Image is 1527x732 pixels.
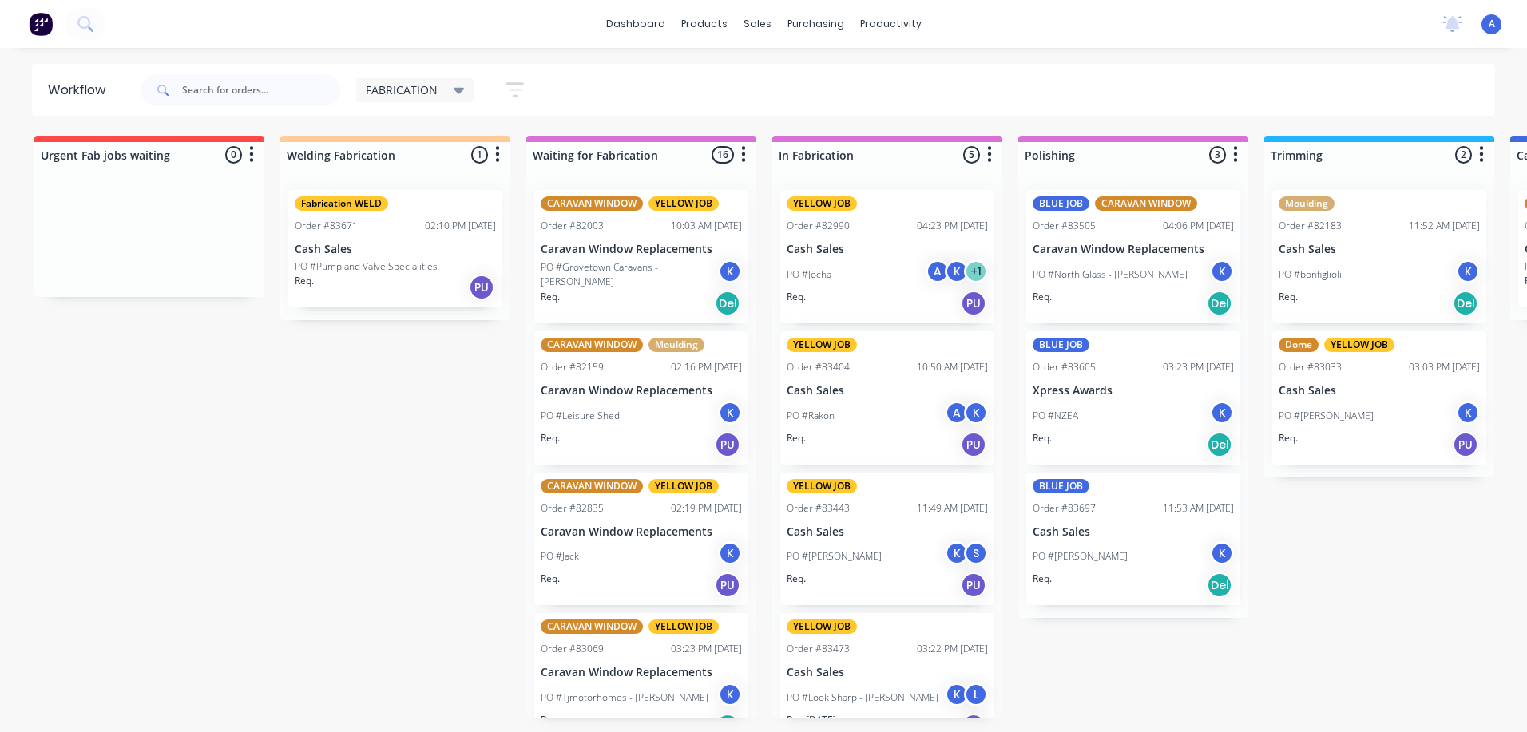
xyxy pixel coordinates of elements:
[1279,384,1480,398] p: Cash Sales
[288,190,502,307] div: Fabrication WELDOrder #8367102:10 PM [DATE]Cash SalesPO #Pump and Valve SpecialitiesReq.PU
[964,259,988,283] div: + 1
[787,360,850,374] div: Order #83404
[961,572,986,598] div: PU
[787,196,857,211] div: YELLOW JOB
[787,572,806,586] p: Req.
[1324,338,1394,352] div: YELLOW JOB
[1033,479,1089,493] div: BLUE JOB
[787,690,938,705] p: PO #Look Sharp - [PERSON_NAME]
[48,81,113,100] div: Workflow
[787,525,988,539] p: Cash Sales
[671,219,742,233] div: 10:03 AM [DATE]
[541,572,560,586] p: Req.
[964,401,988,425] div: K
[787,619,857,634] div: YELLOW JOB
[736,12,779,36] div: sales
[1033,290,1052,304] p: Req.
[541,338,643,352] div: CARAVAN WINDOW
[917,219,988,233] div: 04:23 PM [DATE]
[295,219,358,233] div: Order #83671
[1033,384,1234,398] p: Xpress Awards
[1279,431,1298,445] p: Req.
[673,12,736,36] div: products
[787,666,988,679] p: Cash Sales
[1210,259,1234,283] div: K
[1163,219,1234,233] div: 04:06 PM [DATE]
[1163,360,1234,374] div: 03:23 PM [DATE]
[671,501,742,516] div: 02:19 PM [DATE]
[541,642,604,656] div: Order #83069
[780,190,994,323] div: YELLOW JOBOrder #8299004:23 PM [DATE]Cash SalesPO #JochaAK+1Req.PU
[787,267,831,282] p: PO #Jocha
[534,331,748,465] div: CARAVAN WINDOWMouldingOrder #8215902:16 PM [DATE]Caravan Window ReplacementsPO #Leisure ShedKReq.PU
[295,196,388,211] div: Fabrication WELD
[1279,243,1480,256] p: Cash Sales
[541,360,604,374] div: Order #82159
[541,290,560,304] p: Req.
[1453,432,1478,457] div: PU
[541,409,620,423] p: PO #Leisure Shed
[961,291,986,316] div: PU
[1207,432,1232,457] div: Del
[787,713,836,727] p: Req. [DATE]
[541,690,708,705] p: PO #Tjmotorhomes - [PERSON_NAME]
[1033,267,1188,282] p: PO #North Glass - [PERSON_NAME]
[648,619,719,634] div: YELLOW JOB
[1456,401,1480,425] div: K
[718,541,742,565] div: K
[787,501,850,516] div: Order #83443
[366,81,438,98] span: FABRICATION
[1453,291,1478,316] div: Del
[1210,541,1234,565] div: K
[945,541,969,565] div: K
[425,219,496,233] div: 02:10 PM [DATE]
[718,683,742,706] div: K
[541,619,643,634] div: CARAVAN WINDOW
[1033,409,1078,423] p: PO #NZEA
[541,666,742,679] p: Caravan Window Replacements
[1279,219,1342,233] div: Order #82183
[1210,401,1234,425] div: K
[1033,549,1128,564] p: PO #[PERSON_NAME]
[1279,290,1298,304] p: Req.
[715,432,740,457] div: PU
[787,431,806,445] p: Req.
[648,479,719,493] div: YELLOW JOB
[1033,431,1052,445] p: Req.
[541,479,643,493] div: CARAVAN WINDOW
[1033,525,1234,539] p: Cash Sales
[671,360,742,374] div: 02:16 PM [DATE]
[718,259,742,283] div: K
[787,338,857,352] div: YELLOW JOB
[534,190,748,323] div: CARAVAN WINDOWYELLOW JOBOrder #8200310:03 AM [DATE]Caravan Window ReplacementsPO #Grovetown Carav...
[787,549,882,564] p: PO #[PERSON_NAME]
[1279,338,1319,352] div: Dome
[1033,572,1052,586] p: Req.
[598,12,673,36] a: dashboard
[852,12,930,36] div: productivity
[787,479,857,493] div: YELLOW JOB
[917,642,988,656] div: 03:22 PM [DATE]
[1033,501,1096,516] div: Order #83697
[1279,267,1342,282] p: PO #bonfiglioli
[541,549,579,564] p: PO #Jack
[780,473,994,606] div: YELLOW JOBOrder #8344311:49 AM [DATE]Cash SalesPO #[PERSON_NAME]KSReq.PU
[926,259,950,283] div: A
[534,473,748,606] div: CARAVAN WINDOWYELLOW JOBOrder #8283502:19 PM [DATE]Caravan Window ReplacementsPO #JackKReq.PU
[541,713,560,727] p: Req.
[295,259,438,274] p: PO #Pump and Valve Specialities
[1033,219,1096,233] div: Order #83505
[779,12,852,36] div: purchasing
[541,219,604,233] div: Order #82003
[917,360,988,374] div: 10:50 AM [DATE]
[1409,360,1480,374] div: 03:03 PM [DATE]
[541,501,604,516] div: Order #82835
[945,401,969,425] div: A
[715,572,740,598] div: PU
[787,642,850,656] div: Order #83473
[541,243,742,256] p: Caravan Window Replacements
[917,501,988,516] div: 11:49 AM [DATE]
[1456,259,1480,283] div: K
[648,338,704,352] div: Moulding
[787,219,850,233] div: Order #82990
